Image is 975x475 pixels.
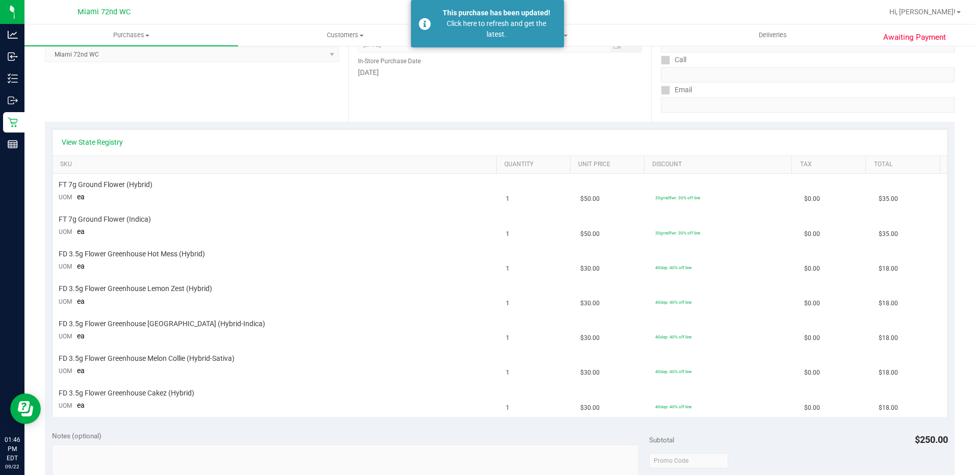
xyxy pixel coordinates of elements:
span: 40dep: 40% off line [655,334,691,339]
span: $30.00 [580,264,600,274]
span: $0.00 [804,229,820,239]
span: $0.00 [804,299,820,308]
inline-svg: Inbound [8,51,18,62]
span: 1 [506,264,509,274]
span: $18.00 [879,333,898,343]
span: 30grndflwr: 30% off line [655,195,700,200]
span: Customers [239,31,451,40]
span: $35.00 [879,194,898,204]
a: Purchases [24,24,238,46]
span: UOM [59,367,72,375]
span: $0.00 [804,368,820,378]
inline-svg: Reports [8,139,18,149]
span: 40dep: 40% off line [655,404,691,409]
span: $35.00 [879,229,898,239]
span: ea [77,262,85,270]
span: 40dep: 40% off line [655,300,691,305]
span: Purchases [24,31,238,40]
span: FT 7g Ground Flower (Hybrid) [59,180,152,190]
inline-svg: Retail [8,117,18,127]
span: UOM [59,402,72,409]
span: 1 [506,229,509,239]
inline-svg: Outbound [8,95,18,105]
span: $30.00 [580,333,600,343]
span: 1 [506,403,509,413]
span: UOM [59,263,72,270]
span: $0.00 [804,403,820,413]
span: $18.00 [879,299,898,308]
a: SKU [60,161,492,169]
a: Tax [800,161,862,169]
span: ea [77,297,85,305]
span: $30.00 [580,368,600,378]
span: UOM [59,194,72,201]
a: Quantity [504,161,566,169]
span: ea [77,227,85,235]
span: FD 3.5g Flower Greenhouse Hot Mess (Hybrid) [59,249,205,259]
label: In-Store Purchase Date [358,57,421,66]
span: $250.00 [915,434,948,445]
span: UOM [59,298,72,305]
span: Miami 72nd WC [78,8,131,16]
span: UOM [59,333,72,340]
span: FT 7g Ground Flower (Indica) [59,215,151,224]
a: Total [874,161,936,169]
span: $30.00 [580,403,600,413]
div: Click here to refresh and get the latest. [437,18,556,40]
span: 1 [506,333,509,343]
label: Email [661,83,692,97]
div: [DATE] [358,67,643,78]
a: View State Registry [62,137,123,147]
input: Promo Code [649,453,728,468]
span: 30grndflwr: 30% off line [655,230,700,235]
span: Hi, [PERSON_NAME]! [889,8,956,16]
span: $0.00 [804,333,820,343]
span: ea [77,366,85,375]
span: ea [77,193,85,201]
input: Format: (999) 999-9999 [661,67,955,83]
span: $18.00 [879,368,898,378]
iframe: Resource center [10,393,41,424]
span: 1 [506,368,509,378]
span: FD 3.5g Flower Greenhouse Melon Collie (Hybrid-Sativa) [59,354,235,363]
inline-svg: Analytics [8,30,18,40]
span: Subtotal [649,436,674,444]
div: This purchase has been updated! [437,8,556,18]
label: Call [661,52,686,67]
span: 1 [506,194,509,204]
span: Notes (optional) [52,432,101,440]
span: Awaiting Payment [883,32,946,43]
a: Deliveries [666,24,880,46]
span: FD 3.5g Flower Greenhouse Lemon Zest (Hybrid) [59,284,212,294]
a: Discount [652,161,788,169]
span: FD 3.5g Flower Greenhouse [GEOGRAPHIC_DATA] (Hybrid-Indica) [59,319,265,329]
span: $0.00 [804,194,820,204]
span: $30.00 [580,299,600,308]
span: $50.00 [580,229,600,239]
a: Customers [238,24,452,46]
inline-svg: Inventory [8,73,18,84]
span: $50.00 [580,194,600,204]
span: $18.00 [879,403,898,413]
span: ea [77,401,85,409]
span: FD 3.5g Flower Greenhouse Cakez (Hybrid) [59,388,194,398]
p: 09/22 [5,463,20,470]
span: 40dep: 40% off line [655,265,691,270]
a: Unit Price [578,161,640,169]
span: Deliveries [745,31,801,40]
span: 1 [506,299,509,308]
p: 01:46 PM EDT [5,435,20,463]
span: $18.00 [879,264,898,274]
span: 40dep: 40% off line [655,369,691,374]
span: $0.00 [804,264,820,274]
span: ea [77,332,85,340]
span: UOM [59,228,72,235]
